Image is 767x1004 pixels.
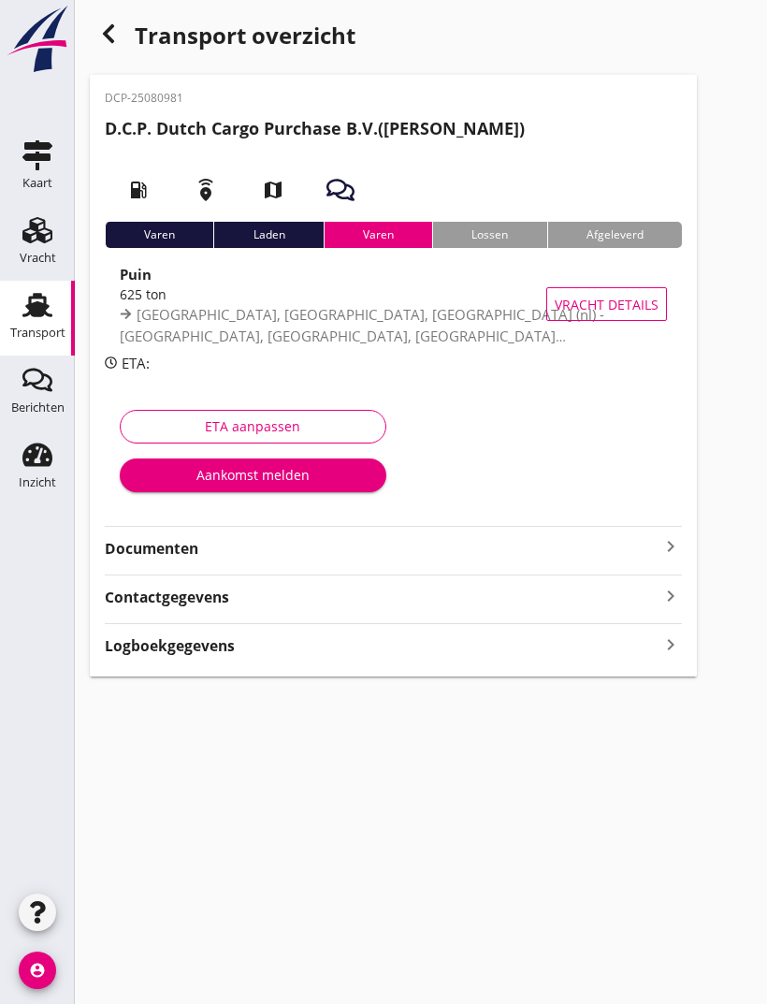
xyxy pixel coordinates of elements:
[105,587,229,608] strong: Contactgegevens
[105,635,235,657] strong: Logboekgegevens
[120,284,612,304] div: 625 ton
[555,295,658,314] span: Vracht details
[105,116,525,141] h2: ([PERSON_NAME])
[105,117,378,139] strong: D.C.P. Dutch Cargo Purchase B.V.
[324,222,432,248] div: Varen
[105,263,682,345] a: Puin625 ton[GEOGRAPHIC_DATA], [GEOGRAPHIC_DATA], [GEOGRAPHIC_DATA] (nl) - [GEOGRAPHIC_DATA], [GEO...
[547,222,682,248] div: Afgeleverd
[120,265,152,284] strong: Puin
[546,287,667,321] button: Vracht details
[11,401,65,414] div: Berichten
[659,583,682,608] i: keyboard_arrow_right
[213,222,323,248] div: Laden
[112,164,165,216] i: local_gas_station
[4,5,71,74] img: logo-small.a267ee39.svg
[247,164,299,216] i: map
[105,538,659,560] strong: Documenten
[120,458,386,492] button: Aankomst melden
[659,632,682,657] i: keyboard_arrow_right
[659,535,682,558] i: keyboard_arrow_right
[90,15,697,60] div: Transport overzicht
[22,177,52,189] div: Kaart
[432,222,546,248] div: Lossen
[19,476,56,488] div: Inzicht
[20,252,56,264] div: Vracht
[19,952,56,989] i: account_circle
[10,327,65,339] div: Transport
[136,416,370,436] div: ETA aanpassen
[105,90,525,107] p: DCP-25080981
[122,354,150,372] span: ETA:
[120,305,604,366] span: [GEOGRAPHIC_DATA], [GEOGRAPHIC_DATA], [GEOGRAPHIC_DATA] (nl) - [GEOGRAPHIC_DATA], [GEOGRAPHIC_DAT...
[180,164,232,216] i: emergency_share
[105,222,213,248] div: Varen
[120,410,386,444] button: ETA aanpassen
[135,465,371,485] div: Aankomst melden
